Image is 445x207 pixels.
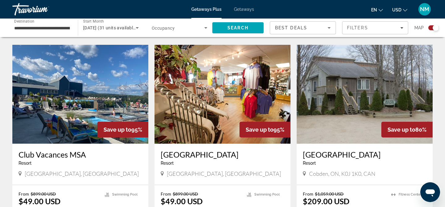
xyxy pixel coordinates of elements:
span: Swimming Pool [254,192,280,196]
span: $899.00 USD [173,191,198,196]
p: $49.00 USD [161,196,203,206]
span: [GEOGRAPHIC_DATA], [GEOGRAPHIC_DATA] [167,170,281,177]
span: [DATE] (31 units available) [83,25,137,30]
span: Search [227,25,248,30]
button: User Menu [417,3,433,16]
button: Change currency [392,5,407,14]
a: Club Vacances MSA [19,150,142,159]
button: Search [212,22,264,33]
a: Getaways [234,7,254,12]
span: From [19,191,29,196]
p: $209.00 USD [303,196,350,206]
span: Resort [303,161,316,166]
span: USD [392,7,401,12]
a: [GEOGRAPHIC_DATA] [161,150,284,159]
img: Paradise Canyon Golf Resort [155,45,290,144]
p: $49.00 USD [19,196,61,206]
div: 95% [97,122,148,137]
div: 95% [239,122,290,137]
span: Save up to [104,126,131,133]
span: $1,059.00 USD [315,191,344,196]
span: Resort [161,161,174,166]
a: Travorium [12,1,74,17]
span: [GEOGRAPHIC_DATA], [GEOGRAPHIC_DATA] [25,170,139,177]
span: $899.00 USD [31,191,56,196]
a: [GEOGRAPHIC_DATA] [303,150,426,159]
span: Start Month [83,19,104,23]
span: Save up to [246,126,273,133]
span: Swimming Pool [112,192,138,196]
input: Select destination [14,24,70,32]
span: Map [414,23,424,32]
span: Resort [19,161,32,166]
span: From [161,191,171,196]
div: 80% [381,122,433,137]
mat-select: Sort by [275,24,331,32]
img: Club Vacances MSA [12,45,148,144]
span: Destination [14,19,34,23]
a: Getaways Plus [191,7,222,12]
span: en [371,7,377,12]
span: From [303,191,313,196]
span: Best Deals [275,25,307,30]
button: Change language [371,5,383,14]
span: Fitness Center [399,192,422,196]
button: Filters [342,21,408,34]
iframe: Кнопка запуска окна обмена сообщениями [420,182,440,202]
span: Filters [347,25,368,30]
span: Occupancy [152,26,175,31]
span: NM [420,6,429,12]
span: Save up to [388,126,415,133]
span: Cobden, ON, K0J 1K0, CAN [309,170,375,177]
img: Splash Valley Waterpark [297,45,433,144]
